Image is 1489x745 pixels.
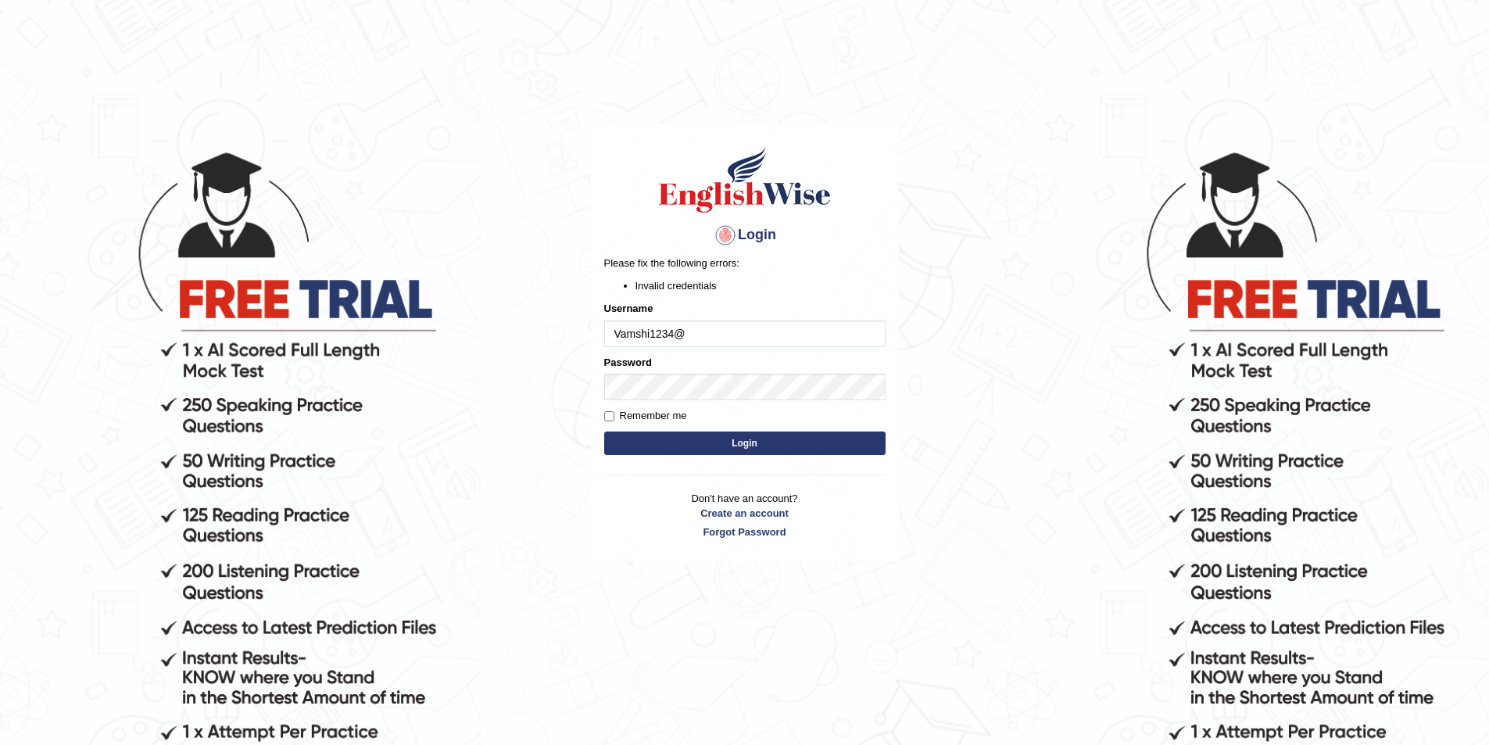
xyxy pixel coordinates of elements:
label: Username [604,301,653,316]
label: Password [604,355,652,370]
button: Login [604,432,886,455]
input: Remember me [604,411,614,421]
p: Please fix the following errors: [604,256,886,270]
p: Don't have an account? [604,491,886,539]
a: Forgot Password [604,525,886,539]
li: Invalid credentials [635,278,886,293]
h4: Login [604,223,886,248]
img: Logo of English Wise sign in for intelligent practice with AI [656,145,834,215]
label: Remember me [604,408,687,424]
a: Create an account [604,506,886,521]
